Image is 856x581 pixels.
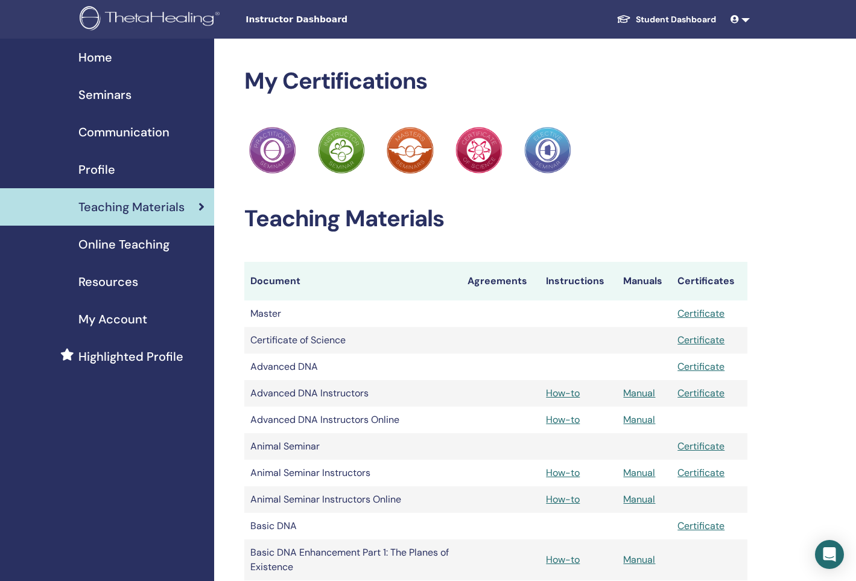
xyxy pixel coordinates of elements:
a: Manual [623,553,655,566]
h2: My Certifications [244,68,747,95]
span: Communication [78,123,170,141]
span: Profile [78,160,115,179]
div: Open Intercom Messenger [815,540,844,569]
img: Practitioner [318,127,365,174]
td: Certificate of Science [244,327,461,354]
td: Advanced DNA [244,354,461,380]
img: Practitioner [249,127,296,174]
a: Certificate [677,519,724,532]
th: Agreements [461,262,541,300]
img: Practitioner [387,127,434,174]
a: Certificate [677,387,724,399]
td: Advanced DNA Instructors [244,380,461,407]
span: Instructor Dashboard [246,13,426,26]
a: How-to [546,493,580,506]
th: Manuals [617,262,671,300]
a: Certificate [677,307,724,320]
img: Practitioner [524,127,571,174]
span: Highlighted Profile [78,348,183,366]
a: Manual [623,387,655,399]
span: My Account [78,310,147,328]
td: Master [244,300,461,327]
a: How-to [546,553,580,566]
th: Document [244,262,461,300]
span: Seminars [78,86,132,104]
td: Basic DNA Enhancement Part 1: The Planes of Existence [244,539,461,580]
img: graduation-cap-white.svg [617,14,631,24]
span: Teaching Materials [78,198,185,216]
td: Basic DNA [244,513,461,539]
a: Certificate [677,334,724,346]
span: Resources [78,273,138,291]
a: Student Dashboard [607,8,726,31]
span: Home [78,48,112,66]
a: Manual [623,413,655,426]
h2: Teaching Materials [244,205,747,233]
th: Instructions [540,262,617,300]
td: Advanced DNA Instructors Online [244,407,461,433]
a: Certificate [677,466,724,479]
td: Animal Seminar [244,433,461,460]
img: logo.png [80,6,224,33]
td: Animal Seminar Instructors [244,460,461,486]
a: How-to [546,387,580,399]
img: Practitioner [455,127,503,174]
a: How-to [546,413,580,426]
a: Certificate [677,360,724,373]
a: Manual [623,493,655,506]
td: Animal Seminar Instructors Online [244,486,461,513]
th: Certificates [671,262,747,300]
a: Certificate [677,440,724,452]
a: How-to [546,466,580,479]
span: Online Teaching [78,235,170,253]
a: Manual [623,466,655,479]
